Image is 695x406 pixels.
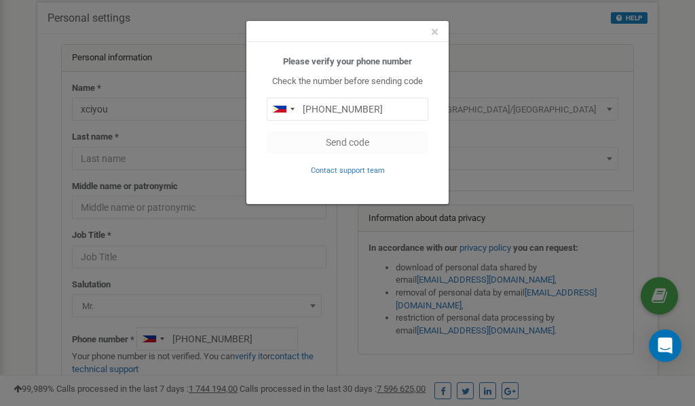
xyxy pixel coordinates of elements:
[267,131,428,154] button: Send code
[311,165,385,175] a: Contact support team
[311,166,385,175] small: Contact support team
[267,75,428,88] p: Check the number before sending code
[283,56,412,66] b: Please verify your phone number
[267,98,299,120] div: Telephone country code
[649,329,681,362] div: Open Intercom Messenger
[431,25,438,39] button: Close
[431,24,438,40] span: ×
[267,98,428,121] input: 0905 123 4567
